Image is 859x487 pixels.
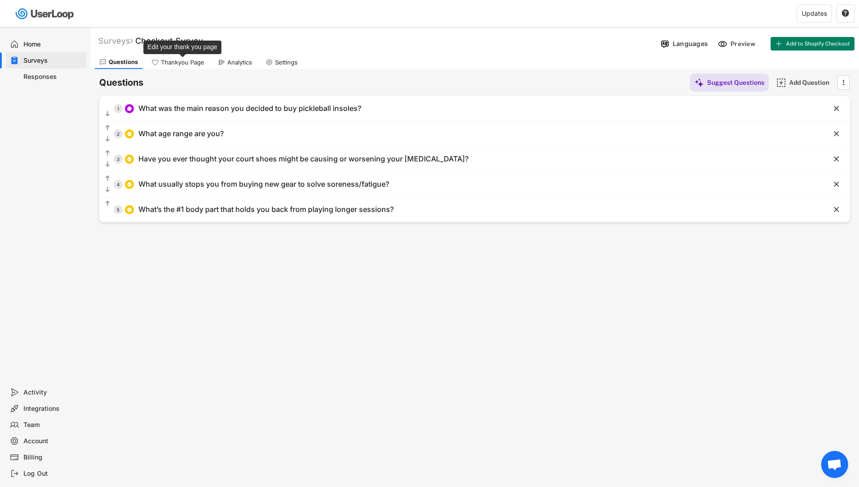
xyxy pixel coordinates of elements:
button:  [832,205,841,214]
img: ConversationMinor.svg [127,106,132,111]
div: 3 [114,157,123,161]
img: userloop-logo-01.svg [14,5,77,23]
text:  [106,186,110,193]
img: CircleTickMinorWhite.svg [127,156,132,162]
img: Language%20Icon.svg [660,39,670,49]
img: CircleTickMinorWhite.svg [127,182,132,187]
button:  [104,135,111,144]
text:  [834,179,839,189]
text:  [842,9,849,17]
h6: Questions [99,77,143,89]
div: Billing [23,453,83,462]
button: Add to Shopify Checkout [771,37,854,51]
div: 5 [114,207,123,212]
button:  [832,129,841,138]
div: Surveys [23,56,83,65]
div: Activity [23,388,83,397]
div: Suggest Questions [707,78,764,87]
text:  [834,154,839,164]
div: What usually stops you from buying new gear to solve soreness/fatigue? [138,179,389,189]
button:  [104,149,111,158]
div: 4 [114,182,123,187]
text:  [834,129,839,138]
img: AddMajor.svg [776,78,786,87]
div: Languages [673,40,708,48]
text:  [834,104,839,113]
div: Integrations [23,404,83,413]
div: Preview [730,40,758,48]
text:  [106,175,110,182]
text:  [106,124,110,132]
div: Add Question [789,78,834,87]
text:  [106,200,110,207]
button:  [104,174,111,183]
div: What age range are you? [138,129,224,138]
text:  [834,205,839,214]
button:  [841,9,850,18]
img: CircleTickMinorWhite.svg [127,131,132,137]
text:  [106,135,110,143]
button:  [104,185,111,194]
div: 2 [114,132,123,136]
button:  [832,104,841,113]
div: Home [23,40,83,49]
div: Analytics [227,59,252,66]
button:  [832,180,841,189]
div: Surveys [98,36,133,46]
img: CircleTickMinorWhite.svg [127,207,132,212]
div: Team [23,421,83,429]
button:  [104,160,111,169]
div: 1 [114,106,123,111]
font: Checkout Survey [135,36,203,46]
button:  [832,155,841,164]
button:  [839,76,848,89]
img: MagicMajor%20%28Purple%29.svg [694,78,704,87]
text:  [106,149,110,157]
span: Add to Shopify Checkout [786,41,850,46]
text:  [843,78,845,87]
div: Have you ever thought your court shoes might be causing or worsening your [MEDICAL_DATA]? [138,154,469,164]
div: Account [23,437,83,446]
div: Questions [109,58,138,66]
text:  [106,110,110,118]
div: What’s the #1 body part that holds you back from playing longer sessions? [138,205,394,214]
div: Log Out [23,469,83,478]
text:  [106,161,110,168]
div: What was the main reason you decided to buy pickleball insoles? [138,104,361,113]
button:  [104,124,111,133]
button:  [104,199,111,208]
div: Responses [23,73,83,81]
div: Settings [275,59,298,66]
div: Thankyou Page [161,59,204,66]
div: Updates [802,10,827,17]
div: Open chat [821,451,848,478]
button:  [104,110,111,119]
